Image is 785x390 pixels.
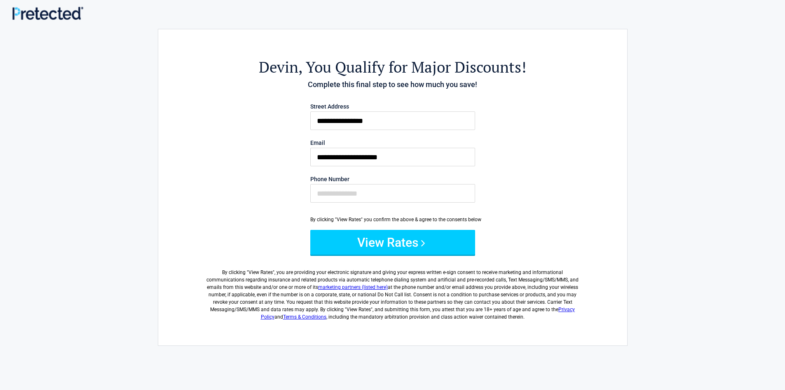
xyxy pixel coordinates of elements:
[204,57,582,77] h2: , You Qualify for Major Discounts!
[310,230,475,255] button: View Rates
[283,314,326,320] a: Terms & Conditions
[310,104,475,109] label: Street Address
[310,216,475,223] div: By clicking "View Rates" you confirm the above & agree to the consents below
[318,284,388,290] a: marketing partners (listed here)
[248,269,273,275] span: View Rates
[310,176,475,182] label: Phone Number
[259,57,298,77] span: Devin
[12,7,83,19] img: Main Logo
[204,79,582,90] h4: Complete this final step to see how much you save!
[310,140,475,146] label: Email
[204,262,582,321] label: By clicking " ", you are providing your electronic signature and giving your express written e-si...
